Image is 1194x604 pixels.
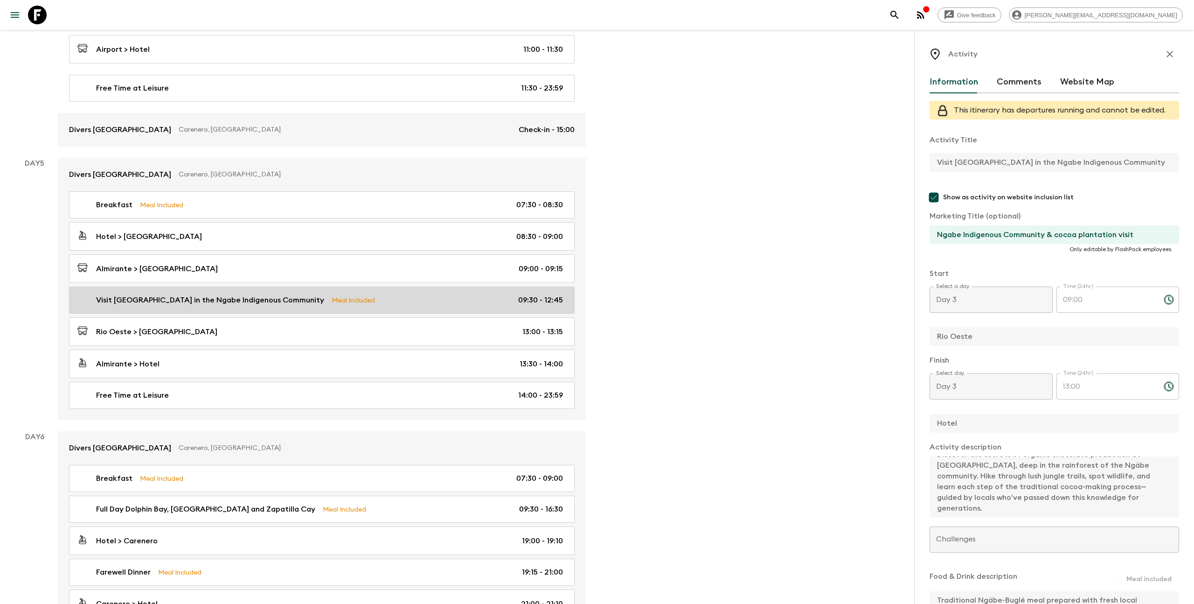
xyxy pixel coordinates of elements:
a: Rio Oeste > [GEOGRAPHIC_DATA]13:00 - 13:15 [69,317,575,346]
button: menu [6,6,24,24]
p: Visit [GEOGRAPHIC_DATA] in the Ngabe Indigenous Community [96,295,324,306]
p: Marketing Title (optional) [930,211,1179,222]
a: Visit [GEOGRAPHIC_DATA] in the Ngabe Indigenous CommunityMeal Included09:30 - 12:45 [69,287,575,314]
p: Breakfast [96,199,132,211]
p: Check-in - 15:00 [519,124,575,135]
a: Hotel > [GEOGRAPHIC_DATA]08:30 - 09:00 [69,222,575,251]
p: Airport > Hotel [96,44,150,55]
p: 07:30 - 09:00 [516,473,563,484]
p: 19:15 - 21:00 [522,567,563,578]
p: Almirante > Hotel [96,358,160,370]
a: Almirante > Hotel13:30 - 14:00 [69,350,575,378]
p: Carenero, [GEOGRAPHIC_DATA] [179,443,567,453]
a: Hotel > Carenero19:00 - 19:10 [69,527,575,555]
p: Divers [GEOGRAPHIC_DATA] [69,124,171,135]
button: Comments [997,71,1041,93]
p: Finish [930,355,1179,366]
p: Free Time at Leisure [96,83,169,94]
a: Full Day Dolphin Bay, [GEOGRAPHIC_DATA] and Zapatilla CayMeal Included09:30 - 16:30 [69,496,575,523]
p: 09:30 - 12:45 [518,295,563,306]
a: Airport > Hotel11:00 - 11:30 [69,35,575,63]
p: Activity [948,49,978,60]
a: Free Time at Leisure14:00 - 23:59 [69,382,575,409]
p: Only editable by FlashPack employees. [936,246,1173,253]
input: hh:mm [1056,287,1156,313]
label: Select day [936,369,965,377]
p: 13:00 - 13:15 [522,326,563,337]
p: 11:00 - 11:30 [523,44,563,55]
button: Information [930,71,978,93]
p: 09:00 - 09:15 [519,263,563,274]
p: Divers [GEOGRAPHIC_DATA] [69,442,171,454]
span: [PERSON_NAME][EMAIL_ADDRESS][DOMAIN_NAME] [1020,12,1182,19]
p: Meal Included [323,504,366,514]
p: Meal Included [140,473,183,484]
p: 19:00 - 19:10 [522,535,563,547]
a: Farewell DinnerMeal Included19:15 - 21:00 [69,559,575,586]
p: 08:30 - 09:00 [516,231,563,242]
input: hh:mm [1056,373,1156,400]
p: Carenero, [GEOGRAPHIC_DATA] [179,170,567,179]
label: Time (24hr) [1063,282,1093,290]
p: Food & Drink description [930,571,1017,588]
p: Meal Included [158,567,201,577]
button: search adventures [885,6,904,24]
p: 09:30 - 16:30 [519,504,563,515]
p: 11:30 - 23:59 [521,83,563,94]
a: Divers [GEOGRAPHIC_DATA]Carenero, [GEOGRAPHIC_DATA] [58,158,586,191]
p: Meal Included [332,295,375,305]
span: Show as activity on website inclusion list [943,193,1074,202]
p: Free Time at Leisure [96,390,169,401]
span: Give feedback [952,12,1001,19]
p: Farewell Dinner [96,567,151,578]
span: This itinerary has departures running and cannot be edited. [954,106,1166,114]
p: Activity description [930,442,1179,453]
p: Hotel > [GEOGRAPHIC_DATA] [96,231,202,242]
p: 07:30 - 08:30 [516,199,563,211]
input: If necessary, use this field to override activity title [930,225,1172,244]
p: Day 5 [11,158,58,169]
p: Day 6 [11,431,58,442]
p: Divers [GEOGRAPHIC_DATA] [69,169,171,180]
a: Give feedback [937,7,1001,22]
p: Activity Title [930,134,1179,146]
p: Meal Included [140,200,183,210]
p: 13:30 - 14:00 [520,358,563,370]
p: Rio Oeste > [GEOGRAPHIC_DATA] [96,326,217,337]
a: Divers [GEOGRAPHIC_DATA]Carenero, [GEOGRAPHIC_DATA] [58,431,586,465]
a: BreakfastMeal Included07:30 - 08:30 [69,191,575,218]
p: Almirante > [GEOGRAPHIC_DATA] [96,263,218,274]
span: Meal included [1126,575,1172,584]
p: Start [930,268,1179,279]
a: Free Time at Leisure11:30 - 23:59 [69,75,575,102]
div: [PERSON_NAME][EMAIL_ADDRESS][DOMAIN_NAME] [1009,7,1183,22]
p: 14:00 - 23:59 [518,390,563,401]
a: Almirante > [GEOGRAPHIC_DATA]09:00 - 09:15 [69,254,575,283]
textarea: Wander the charming colonial streets of [GEOGRAPHIC_DATA] as we dive into three unique experience... [930,457,1172,518]
button: Website Map [1060,71,1114,93]
label: Select a day [936,282,969,290]
p: Hotel > Carenero [96,535,158,547]
a: BreakfastMeal Included07:30 - 09:00 [69,465,575,492]
a: Divers [GEOGRAPHIC_DATA]Carenero, [GEOGRAPHIC_DATA]Check-in - 15:00 [58,113,586,147]
p: Breakfast [96,473,132,484]
p: Full Day Dolphin Bay, [GEOGRAPHIC_DATA] and Zapatilla Cay [96,504,315,515]
label: Time (24hr) [1063,369,1093,377]
p: Carenero, [GEOGRAPHIC_DATA] [179,125,511,134]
